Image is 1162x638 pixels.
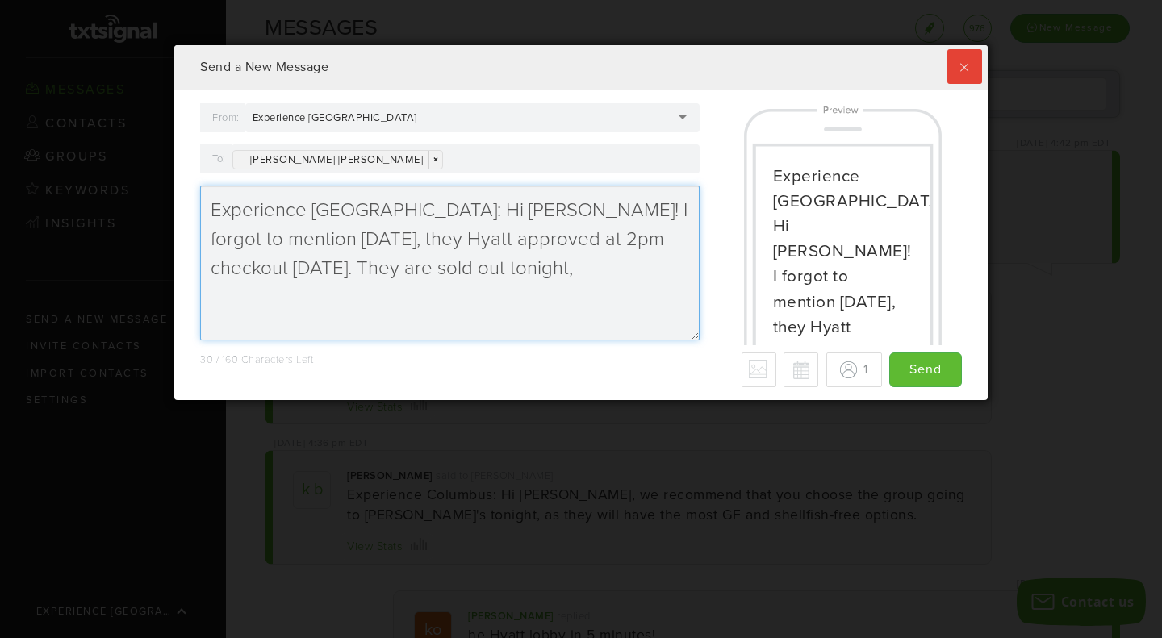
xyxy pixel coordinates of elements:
[773,164,913,440] div: Experience [GEOGRAPHIC_DATA]: Hi [PERSON_NAME]! I forgot to mention [DATE], they Hyatt approved a...
[212,148,226,170] label: To:
[241,353,314,366] span: Characters Left
[253,111,437,125] div: Experience [GEOGRAPHIC_DATA]
[232,150,444,169] div: [PERSON_NAME] [PERSON_NAME]
[212,106,240,129] label: From:
[428,151,442,169] a: ×
[889,352,962,387] input: Send
[200,353,238,366] span: 30 / 160
[826,352,882,387] button: 1
[200,59,328,75] span: Send a New Message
